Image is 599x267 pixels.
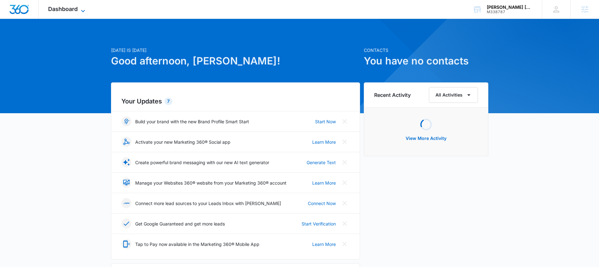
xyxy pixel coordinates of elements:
a: Start Verification [302,220,336,227]
p: Activate your new Marketing 360® Social app [135,139,230,145]
div: account name [487,5,533,10]
a: Start Now [315,118,336,125]
h1: You have no contacts [364,53,488,69]
button: Close [340,219,350,229]
a: Learn More [312,139,336,145]
p: Build your brand with the new Brand Profile Smart Start [135,118,249,125]
button: Close [340,239,350,249]
button: View More Activity [399,131,453,146]
div: account id [487,10,533,14]
p: Tap to Pay now available in the Marketing 360® Mobile App [135,241,259,248]
a: Learn More [312,180,336,186]
h2: Your Updates [121,97,350,106]
p: Get Google Guaranteed and get more leads [135,220,225,227]
span: Dashboard [48,6,78,12]
p: Connect more lead sources to your Leads Inbox with [PERSON_NAME] [135,200,281,207]
button: All Activities [429,87,478,103]
button: Close [340,116,350,126]
a: Learn More [312,241,336,248]
button: Close [340,198,350,208]
div: 7 [164,97,172,105]
a: Connect Now [308,200,336,207]
button: Close [340,157,350,167]
h6: Recent Activity [374,91,411,99]
p: Manage your Websites 360® website from your Marketing 360® account [135,180,286,186]
p: Create powerful brand messaging with our new AI text generator [135,159,269,166]
h1: Good afternoon, [PERSON_NAME]! [111,53,360,69]
p: [DATE] is [DATE] [111,47,360,53]
p: Contacts [364,47,488,53]
button: Close [340,137,350,147]
a: Generate Text [307,159,336,166]
button: Close [340,178,350,188]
